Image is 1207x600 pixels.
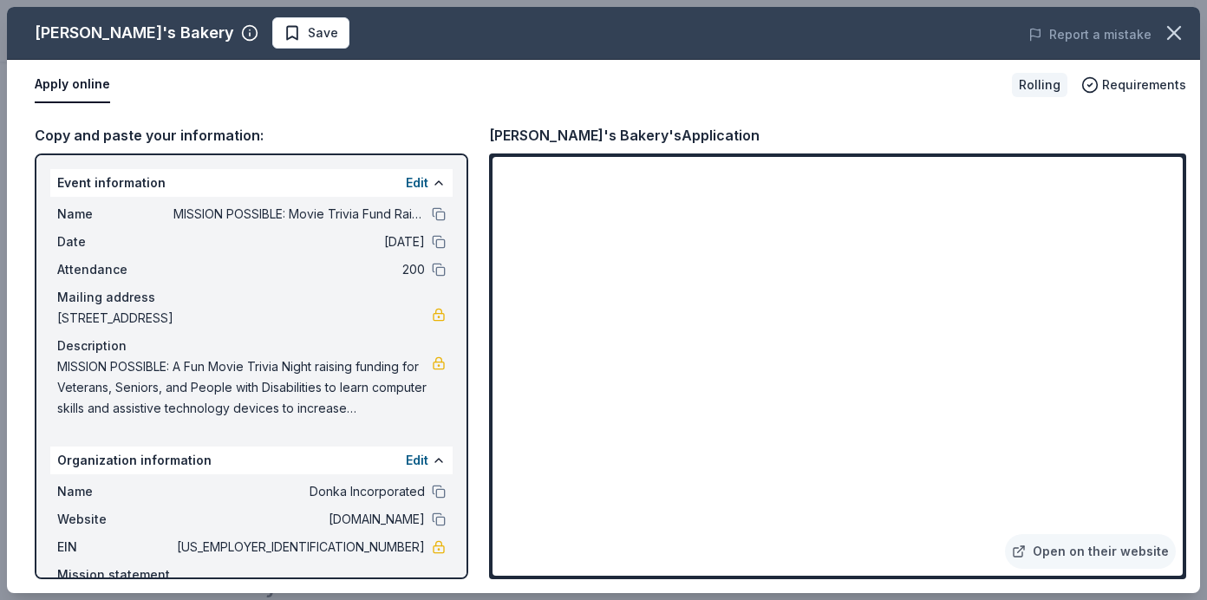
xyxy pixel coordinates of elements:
[57,204,173,225] span: Name
[35,67,110,103] button: Apply online
[1005,534,1176,569] a: Open on their website
[57,481,173,502] span: Name
[50,169,453,197] div: Event information
[57,232,173,252] span: Date
[173,481,425,502] span: Donka Incorporated
[50,447,453,474] div: Organization information
[57,509,173,530] span: Website
[57,537,173,558] span: EIN
[272,17,349,49] button: Save
[35,124,468,147] div: Copy and paste your information:
[173,232,425,252] span: [DATE]
[57,259,173,280] span: Attendance
[57,287,446,308] div: Mailing address
[489,124,760,147] div: [PERSON_NAME]'s Bakery's Application
[1102,75,1186,95] span: Requirements
[57,564,446,585] div: Mission statement
[173,259,425,280] span: 200
[308,23,338,43] span: Save
[57,336,446,356] div: Description
[173,537,425,558] span: [US_EMPLOYER_IDENTIFICATION_NUMBER]
[406,450,428,471] button: Edit
[57,308,432,329] span: [STREET_ADDRESS]
[1012,73,1067,97] div: Rolling
[35,19,234,47] div: [PERSON_NAME]'s Bakery
[173,509,425,530] span: [DOMAIN_NAME]
[57,356,432,419] span: MISSION POSSIBLE: A Fun Movie Trivia Night raising funding for Veterans, Seniors, and People with...
[1028,24,1152,45] button: Report a mistake
[173,204,425,225] span: MISSION POSSIBLE: Movie Trivia Fund Raiser to Support Veterans, People with Disabilities, and Senior
[406,173,428,193] button: Edit
[1081,75,1186,95] button: Requirements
